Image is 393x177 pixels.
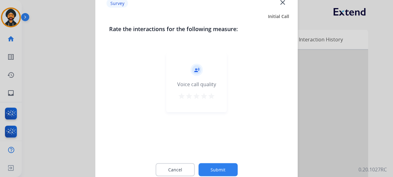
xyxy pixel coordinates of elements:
mat-icon: star [185,92,193,100]
mat-icon: star [178,92,185,100]
h3: Rate the interactions for the following measure: [109,24,284,33]
mat-icon: star [193,92,200,100]
mat-icon: star [200,92,208,100]
button: Submit [198,163,238,176]
mat-icon: record_voice_over [194,67,199,72]
p: 0.20.1027RC [358,166,387,173]
div: Voice call quality [177,80,216,88]
span: Initial Call [268,13,289,19]
mat-icon: star [208,92,215,100]
button: Cancel [155,163,195,176]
